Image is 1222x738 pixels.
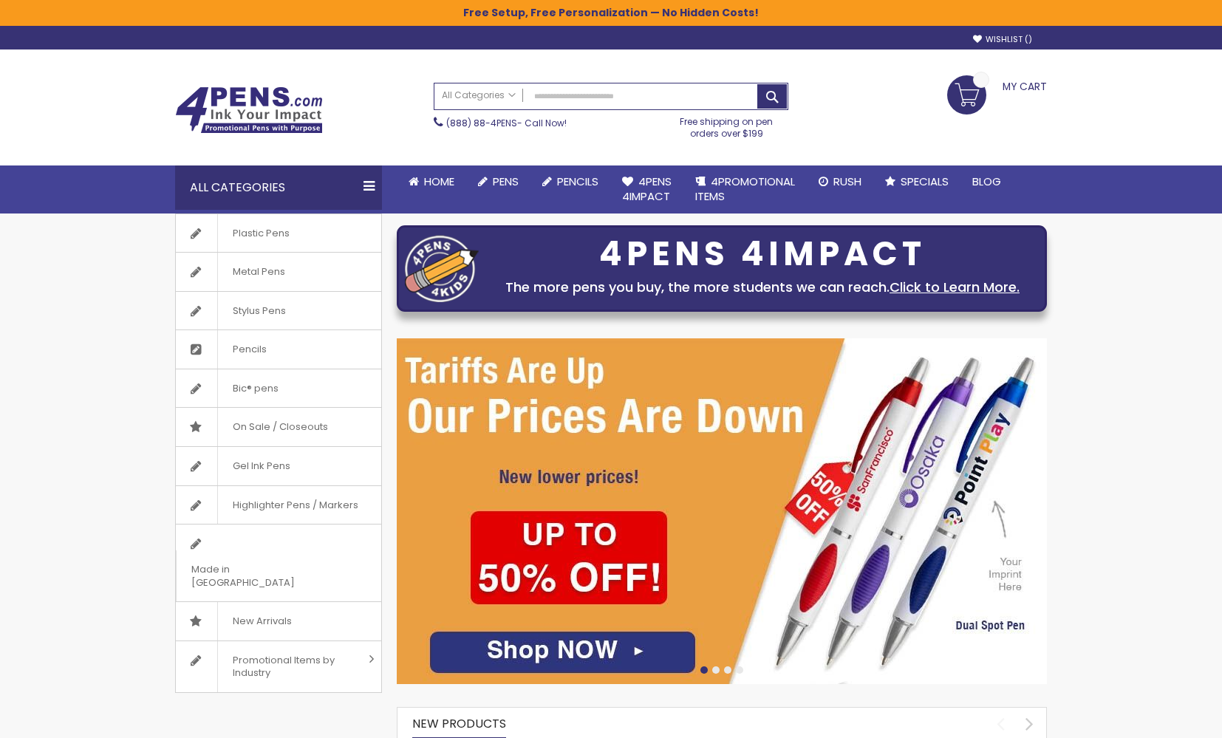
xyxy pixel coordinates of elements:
[988,711,1014,737] div: prev
[217,253,300,291] span: Metal Pens
[557,174,598,189] span: Pencils
[972,174,1001,189] span: Blog
[176,486,381,525] a: Highlighter Pens / Markers
[176,550,344,601] span: Made in [GEOGRAPHIC_DATA]
[665,110,789,140] div: Free shipping on pen orders over $199
[695,174,795,204] span: 4PROMOTIONAL ITEMS
[217,408,343,446] span: On Sale / Closeouts
[176,292,381,330] a: Stylus Pens
[683,165,807,213] a: 4PROMOTIONALITEMS
[176,330,381,369] a: Pencils
[217,292,301,330] span: Stylus Pens
[493,174,519,189] span: Pens
[176,602,381,640] a: New Arrivals
[486,277,1039,298] div: The more pens you buy, the more students we can reach.
[890,278,1020,296] a: Click to Learn More.
[176,408,381,446] a: On Sale / Closeouts
[973,34,1032,45] a: Wishlist
[960,165,1013,198] a: Blog
[217,369,293,408] span: Bic® pens
[217,447,305,485] span: Gel Ink Pens
[622,174,672,204] span: 4Pens 4impact
[217,214,304,253] span: Plastic Pens
[176,525,381,601] a: Made in [GEOGRAPHIC_DATA]
[412,715,506,732] span: New Products
[217,486,373,525] span: Highlighter Pens / Markers
[610,165,683,213] a: 4Pens4impact
[446,117,517,129] a: (888) 88-4PENS
[397,338,1047,684] img: /cheap-promotional-products.html
[176,214,381,253] a: Plastic Pens
[176,253,381,291] a: Metal Pens
[901,174,949,189] span: Specials
[873,165,960,198] a: Specials
[466,165,530,198] a: Pens
[442,89,516,101] span: All Categories
[397,165,466,198] a: Home
[176,447,381,485] a: Gel Ink Pens
[434,83,523,108] a: All Categories
[175,165,382,210] div: All Categories
[1017,711,1042,737] div: next
[807,165,873,198] a: Rush
[217,641,363,692] span: Promotional Items by Industry
[217,330,281,369] span: Pencils
[833,174,861,189] span: Rush
[530,165,610,198] a: Pencils
[424,174,454,189] span: Home
[176,369,381,408] a: Bic® pens
[217,602,307,640] span: New Arrivals
[176,641,381,692] a: Promotional Items by Industry
[446,117,567,129] span: - Call Now!
[405,235,479,302] img: four_pen_logo.png
[175,86,323,134] img: 4Pens Custom Pens and Promotional Products
[486,239,1039,270] div: 4PENS 4IMPACT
